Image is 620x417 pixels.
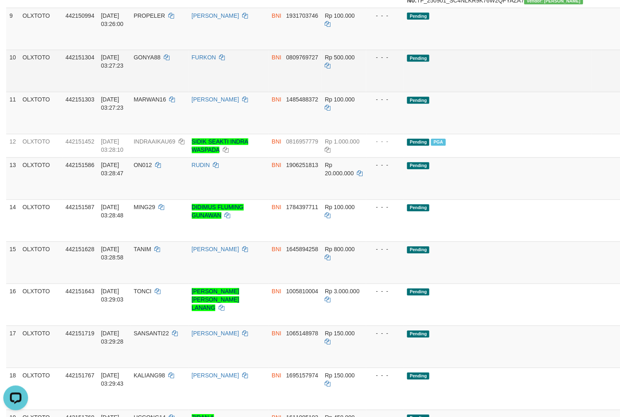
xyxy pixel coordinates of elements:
[101,288,124,303] span: [DATE] 03:29:03
[66,12,94,19] span: 442150994
[407,331,429,338] span: Pending
[370,12,401,20] div: - - -
[101,139,124,153] span: [DATE] 03:28:10
[66,288,94,295] span: 442151643
[286,139,318,145] span: Copy 0816957779 to clipboard
[134,139,175,145] span: INDRAAIKAU69
[407,205,429,212] span: Pending
[101,12,124,27] span: [DATE] 03:26:00
[407,247,429,254] span: Pending
[407,289,429,296] span: Pending
[286,330,318,337] span: Copy 1065148978 to clipboard
[272,330,281,337] span: BNI
[286,162,318,169] span: Copy 1906251813 to clipboard
[407,163,429,170] span: Pending
[66,162,94,169] span: 442151586
[101,162,124,177] span: [DATE] 03:28:47
[192,246,239,253] a: [PERSON_NAME]
[272,204,281,211] span: BNI
[192,12,239,19] a: [PERSON_NAME]
[286,12,318,19] span: Copy 1931703746 to clipboard
[370,203,401,212] div: - - -
[325,139,360,145] span: Rp 1.000.000
[134,288,151,295] span: TONCI
[134,204,155,211] span: MING29
[6,242,19,284] td: 15
[66,372,94,379] span: 442151767
[325,330,355,337] span: Rp 150.000
[66,97,94,103] span: 442151303
[19,368,62,410] td: OLXTOTO
[370,138,401,146] div: - - -
[370,161,401,170] div: - - -
[272,54,281,61] span: BNI
[101,54,124,69] span: [DATE] 03:27:23
[286,246,318,253] span: Copy 1645894258 to clipboard
[431,139,446,146] span: Marked by aubadesyah
[407,55,429,62] span: Pending
[325,97,355,103] span: Rp 100.000
[19,326,62,368] td: OLXTOTO
[3,3,28,28] button: Open LiveChat chat widget
[19,242,62,284] td: OLXTOTO
[6,158,19,200] td: 13
[286,97,318,103] span: Copy 1485488372 to clipboard
[192,97,239,103] a: [PERSON_NAME]
[370,245,401,254] div: - - -
[286,288,318,295] span: Copy 1005810004 to clipboard
[6,8,19,50] td: 9
[192,204,244,219] a: DIDIMUS FLUMING GUNAWAN
[370,330,401,338] div: - - -
[272,12,281,19] span: BNI
[407,97,429,104] span: Pending
[370,54,401,62] div: - - -
[272,139,281,145] span: BNI
[325,204,355,211] span: Rp 100.000
[370,96,401,104] div: - - -
[66,54,94,61] span: 442151304
[286,54,318,61] span: Copy 0809769727 to clipboard
[134,12,165,19] span: PROPELER
[192,162,210,169] a: RUDIN
[19,134,62,158] td: OLXTOTO
[192,372,239,379] a: [PERSON_NAME]
[101,330,124,345] span: [DATE] 03:29:28
[272,246,281,253] span: BNI
[286,372,318,379] span: Copy 1695157974 to clipboard
[370,372,401,380] div: - - -
[407,373,429,380] span: Pending
[134,162,152,169] span: ON012
[19,92,62,134] td: OLXTOTO
[286,204,318,211] span: Copy 1784397711 to clipboard
[134,97,166,103] span: MARWAN16
[370,287,401,296] div: - - -
[134,330,169,337] span: SANSANTI22
[19,158,62,200] td: OLXTOTO
[19,284,62,326] td: OLXTOTO
[272,97,281,103] span: BNI
[6,134,19,158] td: 12
[325,246,355,253] span: Rp 800.000
[134,246,151,253] span: TANIM
[101,372,124,387] span: [DATE] 03:29:43
[6,326,19,368] td: 17
[6,200,19,242] td: 14
[407,13,429,20] span: Pending
[101,246,124,261] span: [DATE] 03:28:58
[325,54,355,61] span: Rp 500.000
[134,54,160,61] span: GONYA88
[66,139,94,145] span: 442151452
[272,372,281,379] span: BNI
[192,54,216,61] a: FURKON
[66,246,94,253] span: 442151628
[6,92,19,134] td: 11
[192,139,249,153] a: SIDIK SEAKTI INDRA WASPADA
[6,284,19,326] td: 16
[134,372,165,379] span: KALIANG98
[19,8,62,50] td: OLXTOTO
[325,162,354,177] span: Rp 20.000.000
[272,162,281,169] span: BNI
[66,204,94,211] span: 442151587
[101,204,124,219] span: [DATE] 03:28:48
[325,12,355,19] span: Rp 100.000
